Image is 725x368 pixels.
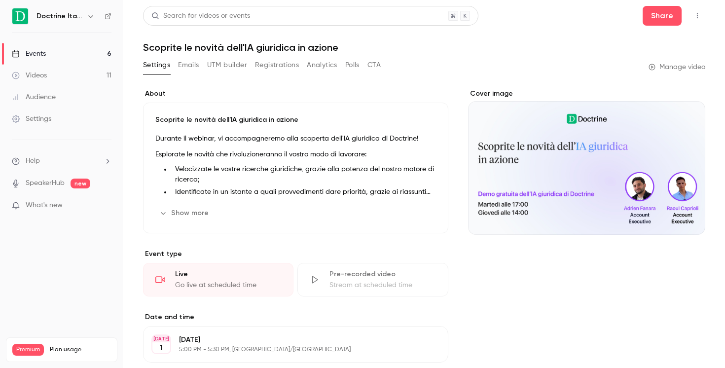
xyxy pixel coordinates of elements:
[50,346,111,354] span: Plan usage
[12,8,28,24] img: Doctrine Italia
[160,343,163,353] p: 1
[179,346,396,354] p: 5:00 PM - 5:30 PM, [GEOGRAPHIC_DATA]/[GEOGRAPHIC_DATA]
[26,200,63,211] span: What's new
[367,57,381,73] button: CTA
[12,92,56,102] div: Audience
[329,280,435,290] div: Stream at scheduled time
[255,57,299,73] button: Registrations
[297,263,448,296] div: Pre-recorded videoStream at scheduled time
[12,49,46,59] div: Events
[152,335,170,342] div: [DATE]
[151,11,250,21] div: Search for videos or events
[468,89,705,235] section: Cover image
[175,269,281,279] div: Live
[307,57,337,73] button: Analytics
[207,57,247,73] button: UTM builder
[71,179,90,188] span: new
[26,178,65,188] a: SpeakerHub
[143,312,448,322] label: Date and time
[26,156,40,166] span: Help
[179,335,396,345] p: [DATE]
[12,156,111,166] li: help-dropdown-opener
[12,71,47,80] div: Videos
[36,11,83,21] h6: Doctrine Italia
[143,263,293,296] div: LiveGo live at scheduled time
[143,57,170,73] button: Settings
[155,148,436,160] p: Esplorate le novità che rivoluzioneranno il vostro modo di lavorare:
[155,115,436,125] p: Scoprite le novità dell'IA giuridica in azione
[12,114,51,124] div: Settings
[345,57,360,73] button: Polls
[329,269,435,279] div: Pre-recorded video
[171,164,436,185] li: Velocizzate le vostre ricerche giuridiche, grazie alla potenza del nostro motore di ricerca;
[171,187,436,197] li: Identificate in un istante a quali provvedimenti dare priorità, grazie ai riassunti automatici;
[12,344,44,356] span: Premium
[143,249,448,259] p: Event type
[468,89,705,99] label: Cover image
[100,201,111,210] iframe: Noticeable Trigger
[143,89,448,99] label: About
[178,57,199,73] button: Emails
[143,41,705,53] h1: Scoprite le novità dell'IA giuridica in azione
[175,280,281,290] div: Go live at scheduled time
[649,62,705,72] a: Manage video
[155,133,436,145] p: Durante il webinar, vi accompagneremo alla scoperta dell'IA giuridica di Doctrine!
[155,205,215,221] button: Show more
[643,6,682,26] button: Share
